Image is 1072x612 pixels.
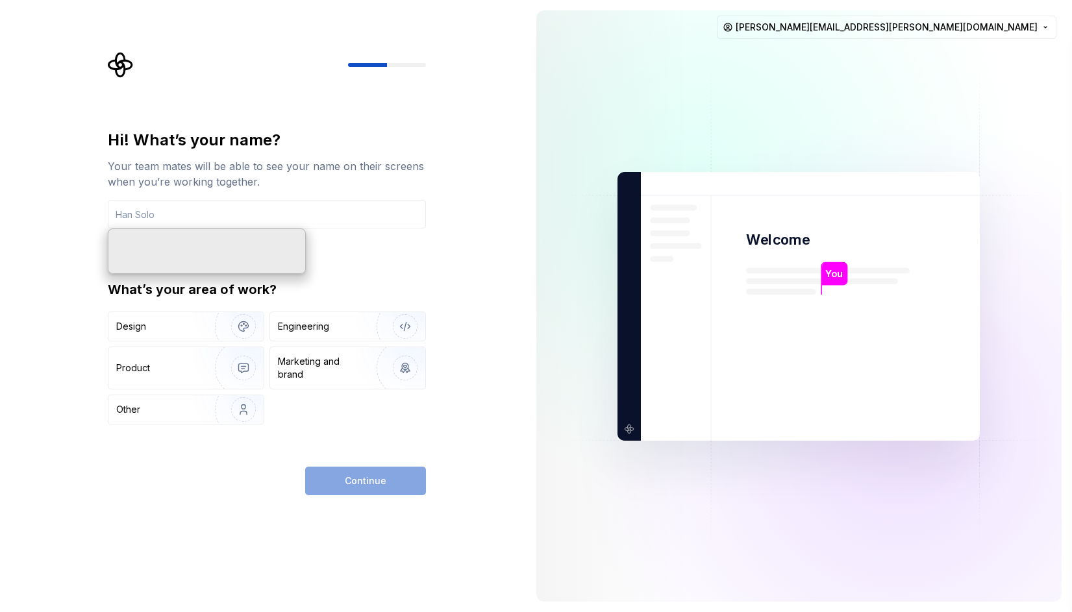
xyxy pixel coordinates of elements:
[116,320,146,333] div: Design
[108,158,426,190] div: Your team mates will be able to see your name on their screens when you’re working together.
[116,361,150,374] div: Product
[108,130,426,151] div: Hi! What’s your name?
[278,320,329,333] div: Engineering
[717,16,1056,39] button: [PERSON_NAME][EMAIL_ADDRESS][PERSON_NAME][DOMAIN_NAME]
[736,21,1038,34] span: [PERSON_NAME][EMAIL_ADDRESS][PERSON_NAME][DOMAIN_NAME]
[108,52,134,78] svg: Supernova Logo
[826,266,843,280] p: You
[108,280,426,299] div: What’s your area of work?
[278,355,366,381] div: Marketing and brand
[116,403,140,416] div: Other
[108,200,426,228] input: Han Solo
[746,230,810,249] p: Welcome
